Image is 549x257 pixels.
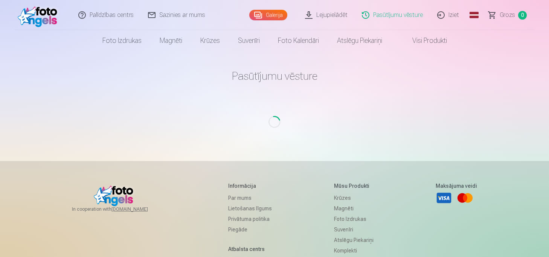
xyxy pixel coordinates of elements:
[334,245,374,256] a: Komplekti
[328,30,391,51] a: Atslēgu piekariņi
[518,11,527,20] span: 0
[334,224,374,235] a: Suvenīri
[249,10,287,20] a: Galerija
[228,182,272,190] h5: Informācija
[228,203,272,214] a: Lietošanas līgums
[391,30,456,51] a: Visi produkti
[151,30,191,51] a: Magnēti
[228,214,272,224] a: Privātuma politika
[436,182,477,190] h5: Maksājuma veidi
[334,182,374,190] h5: Mūsu produkti
[191,30,229,51] a: Krūzes
[334,193,374,203] a: Krūzes
[229,30,269,51] a: Suvenīri
[18,3,61,27] img: /fa1
[228,193,272,203] a: Par mums
[228,224,272,235] a: Piegāde
[228,245,272,253] h5: Atbalsta centrs
[500,11,515,20] span: Grozs
[72,206,166,212] span: In cooperation with
[436,190,452,206] a: Visa
[93,30,151,51] a: Foto izdrukas
[334,203,374,214] a: Magnēti
[457,190,473,206] a: Mastercard
[334,235,374,245] a: Atslēgu piekariņi
[269,30,328,51] a: Foto kalendāri
[55,69,494,83] h1: Pasūtījumu vēsture
[111,206,166,212] a: [DOMAIN_NAME]
[334,214,374,224] a: Foto izdrukas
